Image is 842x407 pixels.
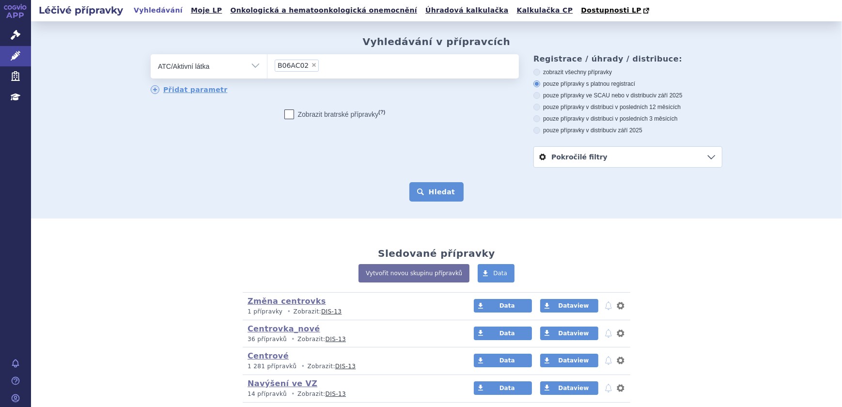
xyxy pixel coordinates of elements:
span: Dataview [558,302,589,309]
a: Centrovka_nové [248,324,320,333]
a: DIS-13 [326,336,346,343]
span: Data [493,270,507,277]
a: DIS-13 [321,308,342,315]
p: Zobrazit: [248,390,455,398]
a: DIS-13 [326,391,346,397]
button: nastavení [616,300,625,312]
span: v září 2025 [613,127,642,134]
a: DIS-13 [335,363,356,370]
span: 1 281 přípravků [248,363,296,370]
h2: Léčivé přípravky [31,3,131,17]
span: 1 přípravky [248,308,282,315]
abbr: (?) [378,109,385,115]
span: Data [499,330,515,337]
a: Dataview [540,299,598,313]
span: Dostupnosti LP [581,6,641,14]
a: Data [474,299,532,313]
a: Data [474,381,532,395]
a: Přidat parametr [151,85,228,94]
a: Moje LP [188,4,225,17]
label: pouze přípravky v distribuci [533,126,722,134]
a: Pokročilé filtry [534,147,722,167]
button: notifikace [604,382,613,394]
button: notifikace [604,328,613,339]
a: Dataview [540,354,598,367]
h2: Sledované přípravky [378,248,495,259]
a: Vytvořit novou skupinu přípravků [359,264,469,282]
a: Dataview [540,327,598,340]
a: Onkologická a hematoonkologická onemocnění [227,4,420,17]
span: Data [499,302,515,309]
span: v září 2025 [654,92,682,99]
a: Data [478,264,515,282]
p: Zobrazit: [248,308,455,316]
label: zobrazit všechny přípravky [533,68,722,76]
span: Dataview [558,330,589,337]
span: 36 přípravků [248,336,287,343]
p: Zobrazit: [248,335,455,344]
span: Data [499,357,515,364]
button: Hledat [409,182,464,202]
button: nastavení [616,328,625,339]
button: nastavení [616,355,625,366]
h2: Vyhledávání v přípravcích [363,36,511,47]
a: Navýšení ve VZ [248,379,317,388]
i: • [285,308,294,316]
a: Centrové [248,351,289,360]
a: Kalkulačka CP [514,4,576,17]
label: pouze přípravky s platnou registrací [533,80,722,88]
p: Zobrazit: [248,362,455,371]
span: Data [499,385,515,391]
label: pouze přípravky v distribuci v posledních 12 měsících [533,103,722,111]
a: Data [474,354,532,367]
span: 14 přípravků [248,391,287,397]
span: × [311,62,317,68]
a: Dostupnosti LP [578,4,654,17]
a: Dataview [540,381,598,395]
input: B06AC02 [322,59,327,71]
label: pouze přípravky ve SCAU nebo v distribuci [533,92,722,99]
label: Zobrazit bratrské přípravky [284,110,386,119]
i: • [289,335,297,344]
a: Úhradová kalkulačka [422,4,512,17]
button: notifikace [604,355,613,366]
span: Dataview [558,357,589,364]
span: IKATIBANT [278,62,309,69]
span: Dataview [558,385,589,391]
i: • [289,390,297,398]
button: nastavení [616,382,625,394]
a: Změna centrovks [248,297,326,306]
button: notifikace [604,300,613,312]
i: • [298,362,307,371]
h3: Registrace / úhrady / distribuce: [533,54,722,63]
a: Data [474,327,532,340]
label: pouze přípravky v distribuci v posledních 3 měsících [533,115,722,123]
a: Vyhledávání [131,4,186,17]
